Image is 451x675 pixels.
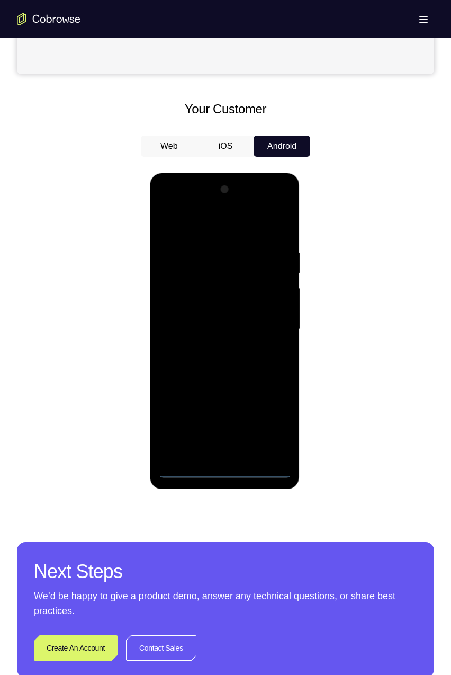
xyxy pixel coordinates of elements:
[17,13,80,25] a: Go to the home page
[17,100,434,119] h2: Your Customer
[34,559,417,584] h2: Next Steps
[197,136,254,157] button: iOS
[34,589,417,618] p: We’d be happy to give a product demo, answer any technical questions, or share best practices.
[34,635,118,661] a: Create An Account
[126,635,196,661] a: Contact Sales
[141,136,197,157] button: Web
[254,136,310,157] button: Android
